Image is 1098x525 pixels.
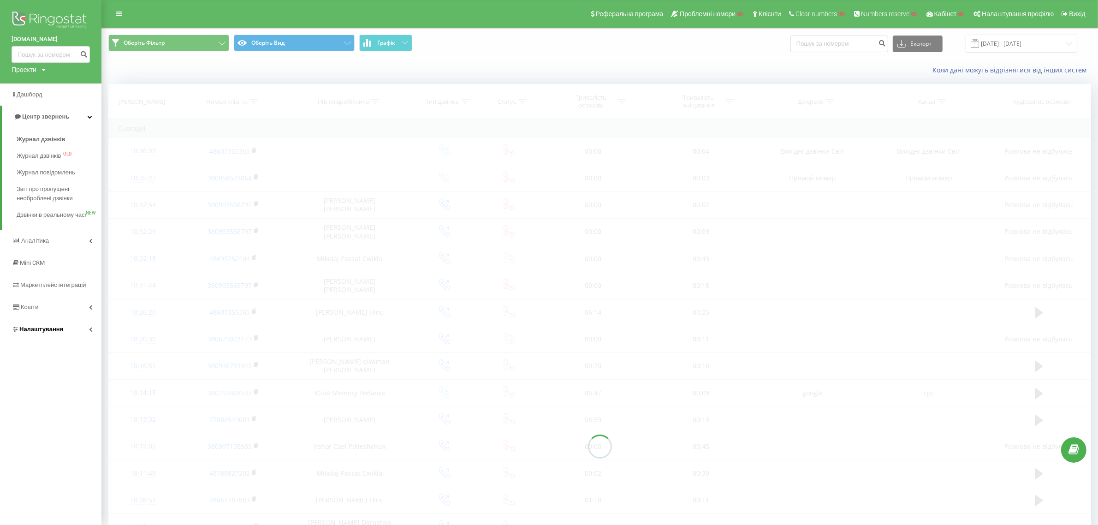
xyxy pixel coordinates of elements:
span: Дашборд [17,91,42,98]
a: Журнал дзвінків [17,131,101,148]
span: Оберіть Фільтр [124,39,165,47]
span: Графік [377,40,395,46]
a: [DOMAIN_NAME] [12,35,90,44]
span: Вихід [1069,10,1086,18]
button: Оберіть Вид [234,35,355,51]
span: Маркетплейс інтеграцій [20,281,86,288]
a: Журнал повідомлень [17,164,101,181]
span: Clear numbers [795,10,837,18]
span: Кабінет [934,10,957,18]
input: Пошук за номером [790,36,888,52]
span: Звіт про пропущені необроблені дзвінки [17,185,97,203]
a: Коли дані можуть відрізнятися вiд інших систем [932,66,1091,74]
button: Експорт [893,36,943,52]
span: Дзвінки в реальному часі [17,210,86,220]
span: Кошти [21,304,38,310]
span: Журнал дзвінків [17,135,65,144]
a: Дзвінки в реальному часіNEW [17,207,101,223]
a: Звіт про пропущені необроблені дзвінки [17,181,101,207]
button: Оберіть Фільтр [108,35,229,51]
div: Проекти [12,65,36,74]
span: Журнал повідомлень [17,168,75,177]
span: Центр звернень [22,113,69,120]
span: Налаштування [19,326,63,333]
a: Центр звернень [2,106,101,128]
img: Ringostat logo [12,9,90,32]
span: Журнал дзвінків [17,151,61,161]
a: Журнал дзвінківOLD [17,148,101,164]
span: Numbers reserve [861,10,909,18]
span: Налаштування профілю [982,10,1054,18]
span: Клієнти [759,10,781,18]
span: Реферальна програма [596,10,664,18]
span: Mini CRM [20,259,45,266]
span: Аналiтика [21,237,49,244]
span: Проблемні номери [680,10,736,18]
button: Графік [359,35,412,51]
input: Пошук за номером [12,46,90,63]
